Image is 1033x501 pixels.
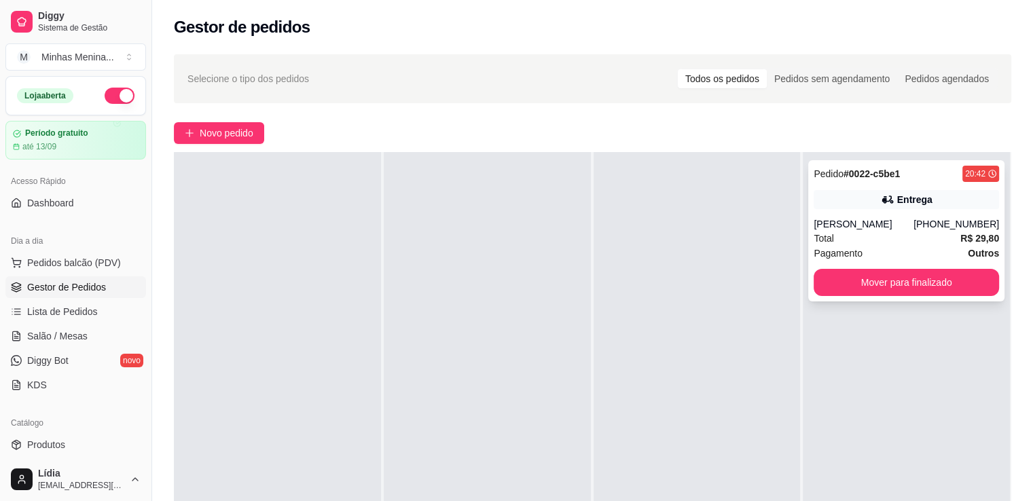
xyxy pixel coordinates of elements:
[965,168,985,179] div: 20:42
[5,230,146,252] div: Dia a dia
[5,325,146,347] a: Salão / Mesas
[5,434,146,456] a: Produtos
[5,350,146,371] a: Diggy Botnovo
[5,121,146,160] a: Período gratuitoaté 13/09
[27,438,65,451] span: Produtos
[897,69,996,88] div: Pedidos agendados
[5,192,146,214] a: Dashboard
[27,256,121,270] span: Pedidos balcão (PDV)
[38,10,141,22] span: Diggy
[960,233,999,244] strong: R$ 29,80
[5,412,146,434] div: Catálogo
[187,71,309,86] span: Selecione o tipo dos pedidos
[814,246,863,261] span: Pagamento
[174,16,310,38] h2: Gestor de pedidos
[27,354,69,367] span: Diggy Bot
[814,168,844,179] span: Pedido
[5,276,146,298] a: Gestor de Pedidos
[27,196,74,210] span: Dashboard
[5,301,146,322] a: Lista de Pedidos
[814,217,913,231] div: [PERSON_NAME]
[27,378,47,392] span: KDS
[678,69,767,88] div: Todos os pedidos
[41,50,114,64] div: Minhas Menina ...
[913,217,999,231] div: [PHONE_NUMBER]
[174,122,264,144] button: Novo pedido
[27,329,88,343] span: Salão / Mesas
[38,468,124,480] span: Lídia
[968,248,999,259] strong: Outros
[200,126,253,141] span: Novo pedido
[105,88,134,104] button: Alterar Status
[5,374,146,396] a: KDS
[897,193,932,206] div: Entrega
[814,231,834,246] span: Total
[38,480,124,491] span: [EMAIL_ADDRESS][DOMAIN_NAME]
[185,128,194,138] span: plus
[38,22,141,33] span: Sistema de Gestão
[5,170,146,192] div: Acesso Rápido
[844,168,900,179] strong: # 0022-c5be1
[5,43,146,71] button: Select a team
[17,88,73,103] div: Loja aberta
[27,305,98,318] span: Lista de Pedidos
[25,128,88,138] article: Período gratuito
[5,5,146,38] a: DiggySistema de Gestão
[27,280,106,294] span: Gestor de Pedidos
[17,50,31,64] span: M
[22,141,56,152] article: até 13/09
[814,269,999,296] button: Mover para finalizado
[767,69,897,88] div: Pedidos sem agendamento
[5,252,146,274] button: Pedidos balcão (PDV)
[5,463,146,496] button: Lídia[EMAIL_ADDRESS][DOMAIN_NAME]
